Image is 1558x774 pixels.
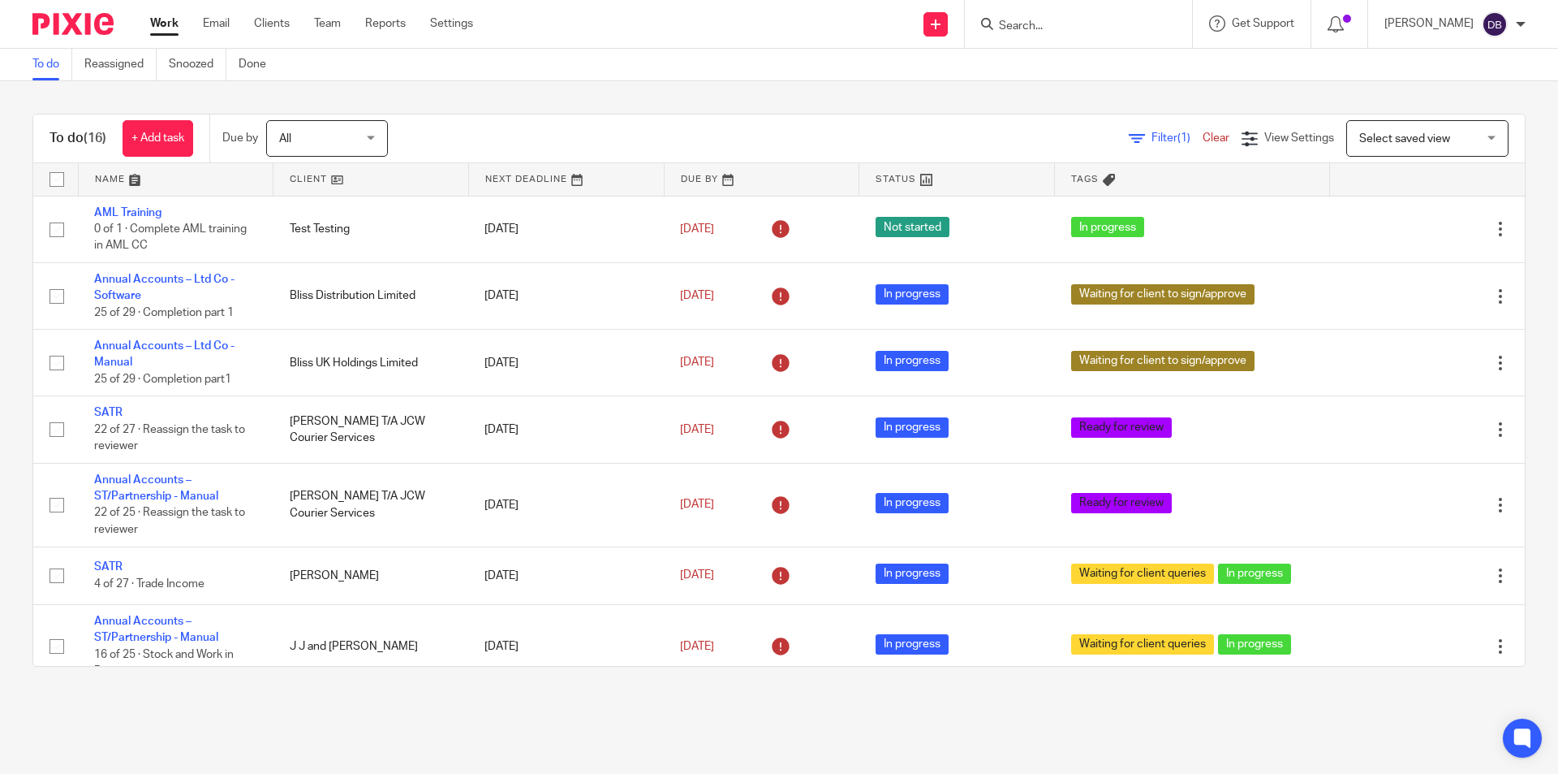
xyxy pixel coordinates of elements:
h1: To do [49,130,106,147]
a: Done [239,49,278,80]
span: Waiting for client to sign/approve [1071,284,1255,305]
td: Bliss UK Holdings Limited [273,330,469,396]
td: [PERSON_NAME] [273,547,469,604]
span: [DATE] [680,357,714,369]
input: Search [997,19,1143,34]
a: Annual Accounts – ST/Partnership - Manual [94,474,218,502]
a: Email [203,15,230,32]
span: All [279,133,291,145]
span: [DATE] [680,424,714,435]
p: [PERSON_NAME] [1384,15,1474,32]
span: In progress [1071,217,1144,237]
td: [DATE] [468,463,664,547]
span: In progress [876,284,949,305]
span: (1) [1177,132,1190,144]
span: [DATE] [680,223,714,235]
span: 22 of 25 · Reassign the task to reviewer [94,508,245,536]
a: Reassigned [84,49,157,80]
span: Waiting for client to sign/approve [1071,351,1255,371]
span: Tags [1071,175,1099,184]
span: In progress [876,417,949,438]
span: In progress [876,351,949,371]
td: [DATE] [468,262,664,329]
td: [PERSON_NAME] T/A JCW Courier Services [273,463,469,547]
a: Clear [1203,132,1229,144]
p: Due by [222,130,258,146]
td: [PERSON_NAME] T/A JCW Courier Services [273,396,469,463]
a: Work [150,15,179,32]
span: 22 of 27 · Reassign the task to reviewer [94,424,245,452]
td: [DATE] [468,396,664,463]
td: Test Testing [273,196,469,262]
span: In progress [1218,634,1291,655]
td: [DATE] [468,547,664,604]
span: Get Support [1232,18,1294,29]
a: + Add task [123,120,193,157]
a: Reports [365,15,406,32]
span: 16 of 25 · Stock and Work in Progress [94,649,234,677]
td: [DATE] [468,330,664,396]
span: [DATE] [680,570,714,582]
span: 25 of 29 · Completion part 1 [94,307,234,318]
a: Annual Accounts – ST/Partnership - Manual [94,616,218,643]
a: SATR [94,407,123,418]
span: Select saved view [1359,133,1450,145]
span: In progress [876,564,949,584]
span: In progress [876,634,949,655]
span: 4 of 27 · Trade Income [94,578,204,590]
span: View Settings [1264,132,1334,144]
a: Snoozed [169,49,226,80]
a: Clients [254,15,290,32]
a: AML Training [94,207,161,218]
td: Bliss Distribution Limited [273,262,469,329]
span: In progress [876,493,949,513]
span: [DATE] [680,499,714,511]
img: svg%3E [1482,11,1508,37]
span: (16) [84,132,106,145]
span: Ready for review [1071,493,1172,513]
img: Pixie [32,13,114,35]
span: Ready for review [1071,417,1172,438]
td: [DATE] [468,196,664,262]
td: J J and [PERSON_NAME] [273,605,469,689]
span: 25 of 29 · Completion part1 [94,374,231,385]
a: Team [314,15,341,32]
span: 0 of 1 · Complete AML training in AML CC [94,223,247,252]
a: SATR [94,561,123,573]
span: Filter [1151,132,1203,144]
span: In progress [1218,564,1291,584]
span: Not started [876,217,949,237]
span: Waiting for client queries [1071,564,1214,584]
a: Settings [430,15,473,32]
span: [DATE] [680,290,714,301]
a: To do [32,49,72,80]
span: Waiting for client queries [1071,634,1214,655]
a: Annual Accounts – Ltd Co - Software [94,274,235,301]
td: [DATE] [468,605,664,689]
span: [DATE] [680,641,714,652]
a: Annual Accounts – Ltd Co - Manual [94,340,235,368]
